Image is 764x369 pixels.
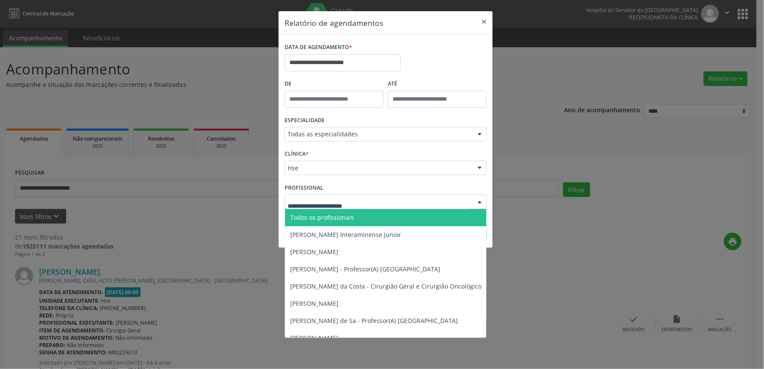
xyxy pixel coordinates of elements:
span: Hse [288,164,469,172]
button: Close [476,11,493,32]
span: [PERSON_NAME] de Sa - Professor(A) [GEOGRAPHIC_DATA] [290,317,458,325]
span: Todos os profissionais [290,213,354,221]
span: [PERSON_NAME] [290,299,338,307]
span: [PERSON_NAME] - Professor(A) [GEOGRAPHIC_DATA] [290,265,440,273]
span: [PERSON_NAME] [290,334,338,342]
label: CLÍNICA [285,148,309,161]
span: Todas as especialidades [288,130,469,138]
label: ESPECIALIDADE [285,114,325,127]
span: [PERSON_NAME] Interaminense Junior [290,231,401,239]
label: De [285,77,384,91]
label: DATA DE AGENDAMENTO [285,41,352,54]
span: [PERSON_NAME] [290,248,338,256]
label: ATÉ [388,77,487,91]
label: PROFISSIONAL [285,181,323,194]
span: [PERSON_NAME] da Costa - Cirurgião Geral e Cirurgião Oncológico [290,282,482,290]
h5: Relatório de agendamentos [285,17,383,28]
